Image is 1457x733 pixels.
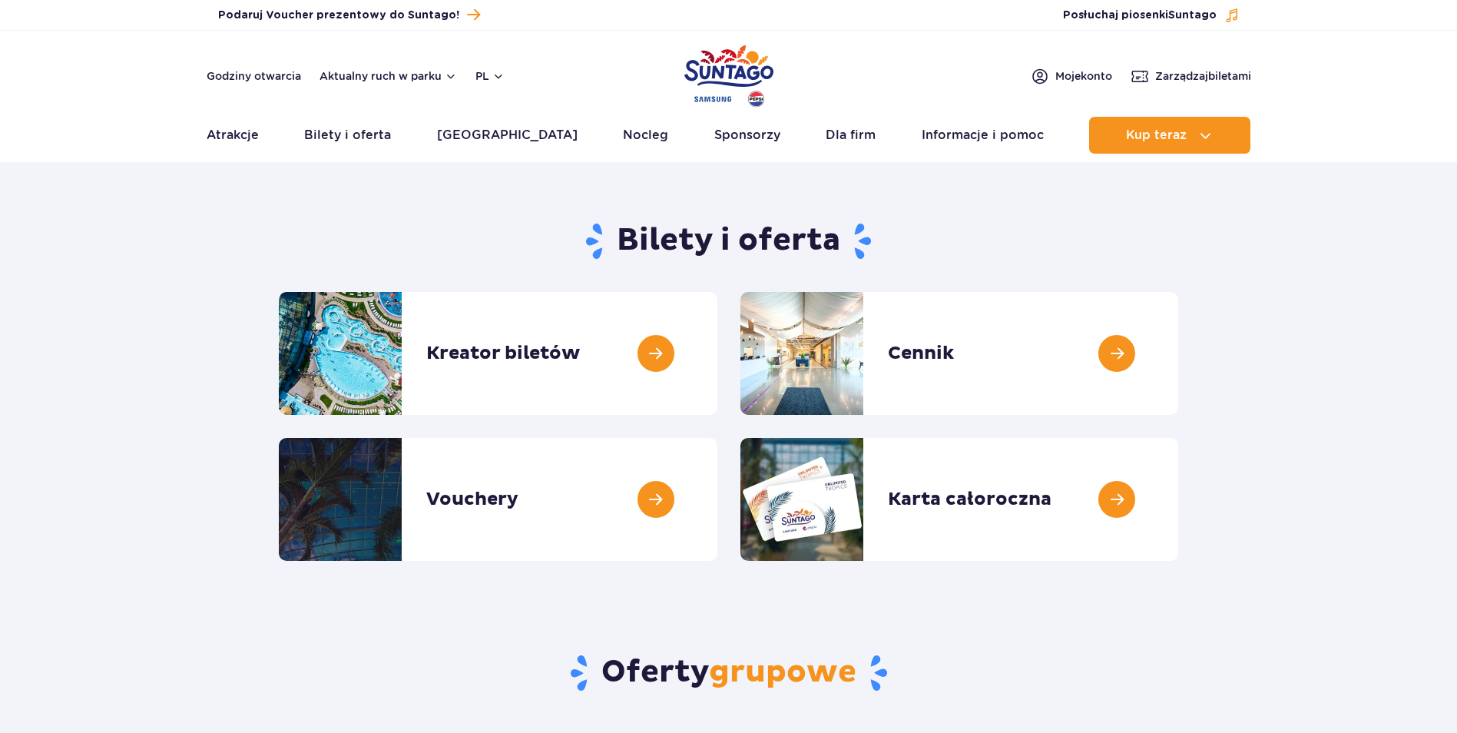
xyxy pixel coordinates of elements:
span: Suntago [1168,10,1217,21]
a: Atrakcje [207,117,259,154]
span: Podaruj Voucher prezentowy do Suntago! [218,8,459,23]
a: Bilety i oferta [304,117,391,154]
a: Park of Poland [684,38,773,109]
a: Sponsorzy [714,117,780,154]
span: grupowe [709,653,856,692]
a: [GEOGRAPHIC_DATA] [437,117,578,154]
a: Dla firm [826,117,876,154]
span: Posłuchaj piosenki [1063,8,1217,23]
span: Kup teraz [1126,128,1187,142]
button: Aktualny ruch w parku [320,70,457,82]
button: Kup teraz [1089,117,1250,154]
h2: Oferty [279,653,1178,693]
a: Podaruj Voucher prezentowy do Suntago! [218,5,480,25]
button: Posłuchaj piosenkiSuntago [1063,8,1240,23]
a: Nocleg [623,117,668,154]
span: Zarządzaj biletami [1155,68,1251,84]
a: Informacje i pomoc [922,117,1044,154]
a: Godziny otwarcia [207,68,301,84]
span: Moje konto [1055,68,1112,84]
a: Zarządzajbiletami [1131,67,1251,85]
h1: Bilety i oferta [279,221,1178,261]
button: pl [475,68,505,84]
a: Mojekonto [1031,67,1112,85]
